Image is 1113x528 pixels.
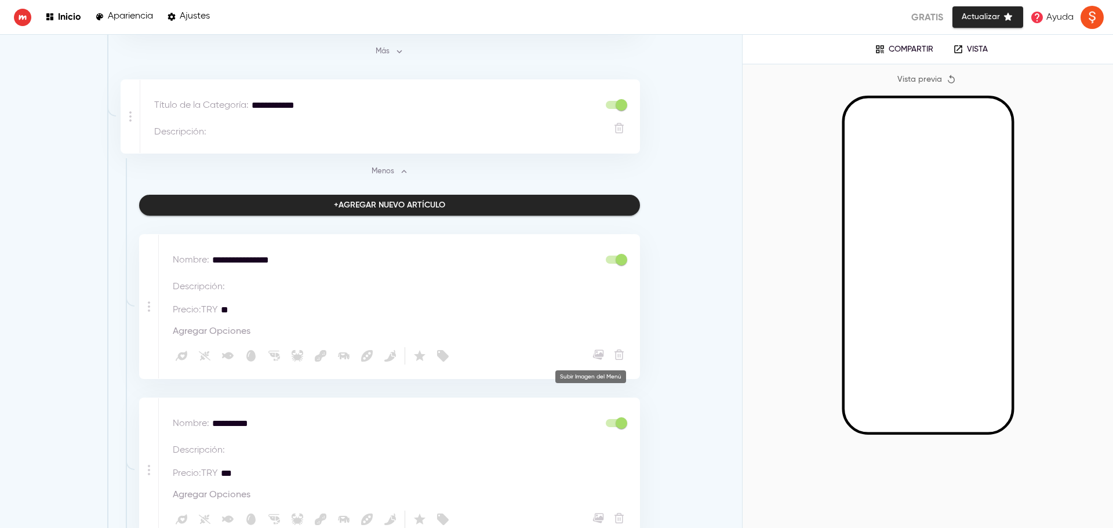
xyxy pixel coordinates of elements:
[967,45,988,54] p: Vista
[334,198,445,213] div: + Agregar nuevo artículo
[45,9,81,25] a: Inicio
[591,511,606,526] button: Subir Imagen del Menú
[173,326,250,337] span: Agregar Opciones
[173,417,209,431] p: Nombre :
[372,165,408,179] span: Menos
[1081,6,1104,29] img: ACg8ocIMymefnT7P_TacS5eahT7WMoc3kdLarsw6hEr9E3Owq4hncQ=s96-c
[1027,7,1077,28] a: Ayuda
[139,195,640,216] button: +Agregar nuevo artículo
[612,121,627,136] button: Eliminar
[612,347,627,362] button: Eliminar
[58,11,81,22] p: Inicio
[154,125,206,139] p: Descripción :
[180,11,210,22] p: Ajustes
[95,9,153,25] a: Apariencia
[369,163,411,181] button: Menos
[436,349,450,363] svg: En Venta
[845,99,1012,432] iframe: Mobile Preview
[173,303,218,317] p: Precio : TRY
[436,512,450,526] svg: En Venta
[154,99,249,112] p: Título de la Categoría :
[945,41,996,58] a: Vista
[374,45,405,59] span: Más
[173,280,225,294] p: Descripción :
[371,43,408,61] button: Más
[413,349,427,363] svg: Destacado
[867,41,941,58] button: Compartir
[173,490,250,501] span: Agregar Opciones
[167,9,210,25] a: Ajustes
[108,11,153,22] p: Apariencia
[911,10,943,24] p: Gratis
[173,443,225,457] p: Descripción :
[612,511,627,526] button: Eliminar
[952,6,1023,28] button: Actualizar
[413,512,427,526] svg: Destacado
[962,10,1014,24] span: Actualizar
[1046,10,1074,24] p: Ayuda
[889,45,933,54] p: Compartir
[173,253,209,267] p: Nombre :
[173,467,218,480] p: Precio : TRY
